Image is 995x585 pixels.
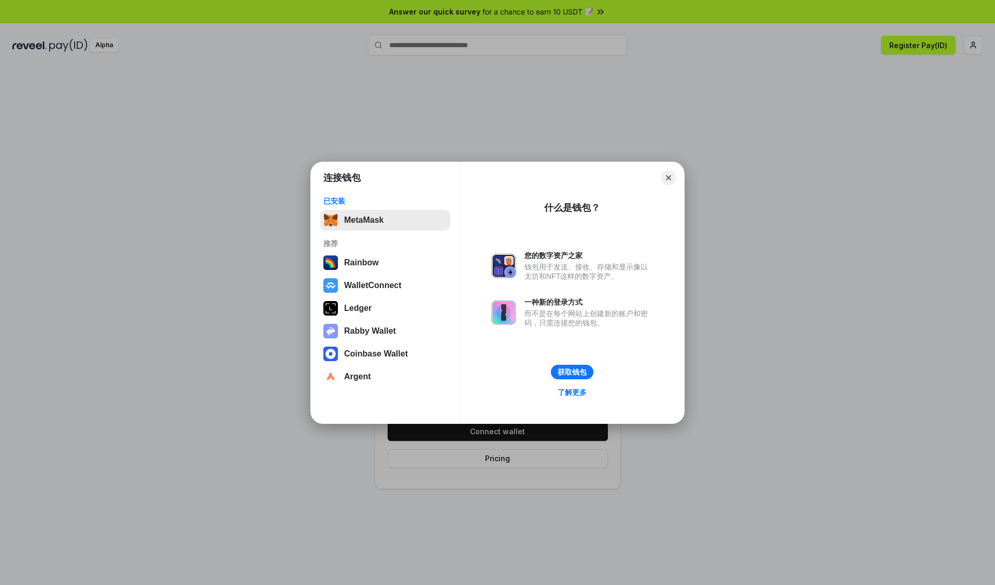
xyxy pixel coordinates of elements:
[344,304,372,313] div: Ledger
[323,213,338,227] img: svg+xml,%3Csvg%20fill%3D%22none%22%20height%3D%2233%22%20viewBox%3D%220%200%2035%2033%22%20width%...
[323,196,447,206] div: 已安装
[524,262,653,281] div: 钱包用于发送、接收、存储和显示像以太坊和NFT这样的数字资产。
[524,297,653,307] div: 一种新的登录方式
[320,366,450,387] button: Argent
[344,372,371,381] div: Argent
[344,349,408,359] div: Coinbase Wallet
[524,251,653,260] div: 您的数字资产之家
[323,172,361,184] h1: 连接钱包
[344,216,383,225] div: MetaMask
[320,252,450,273] button: Rainbow
[323,347,338,361] img: svg+xml,%3Csvg%20width%3D%2228%22%20height%3D%2228%22%20viewBox%3D%220%200%2028%2028%22%20fill%3D...
[544,202,600,214] div: 什么是钱包？
[558,367,587,377] div: 获取钱包
[551,386,593,399] a: 了解更多
[320,344,450,364] button: Coinbase Wallet
[320,275,450,296] button: WalletConnect
[323,239,447,248] div: 推荐
[491,300,516,325] img: svg+xml,%3Csvg%20xmlns%3D%22http%3A%2F%2Fwww.w3.org%2F2000%2Fsvg%22%20fill%3D%22none%22%20viewBox...
[323,278,338,293] img: svg+xml,%3Csvg%20width%3D%2228%22%20height%3D%2228%22%20viewBox%3D%220%200%2028%2028%22%20fill%3D...
[320,298,450,319] button: Ledger
[491,253,516,278] img: svg+xml,%3Csvg%20xmlns%3D%22http%3A%2F%2Fwww.w3.org%2F2000%2Fsvg%22%20fill%3D%22none%22%20viewBox...
[323,369,338,384] img: svg+xml,%3Csvg%20width%3D%2228%22%20height%3D%2228%22%20viewBox%3D%220%200%2028%2028%22%20fill%3D...
[323,255,338,270] img: svg+xml,%3Csvg%20width%3D%22120%22%20height%3D%22120%22%20viewBox%3D%220%200%20120%20120%22%20fil...
[661,170,676,185] button: Close
[344,326,396,336] div: Rabby Wallet
[323,324,338,338] img: svg+xml,%3Csvg%20xmlns%3D%22http%3A%2F%2Fwww.w3.org%2F2000%2Fsvg%22%20fill%3D%22none%22%20viewBox...
[320,210,450,231] button: MetaMask
[323,301,338,316] img: svg+xml,%3Csvg%20xmlns%3D%22http%3A%2F%2Fwww.w3.org%2F2000%2Fsvg%22%20width%3D%2228%22%20height%3...
[524,309,653,327] div: 而不是在每个网站上创建新的账户和密码，只需连接您的钱包。
[551,365,593,379] button: 获取钱包
[344,258,379,267] div: Rainbow
[320,321,450,341] button: Rabby Wallet
[344,281,402,290] div: WalletConnect
[558,388,587,397] div: 了解更多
